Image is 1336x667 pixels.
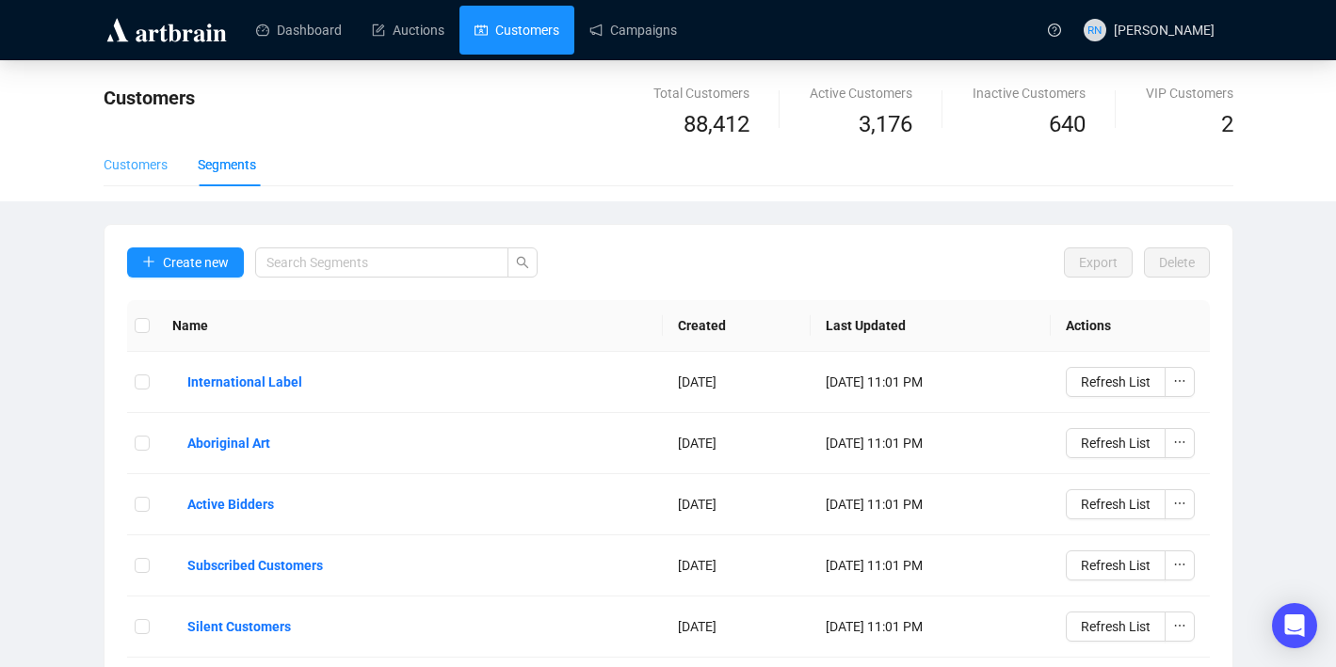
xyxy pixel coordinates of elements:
button: Delete [1144,247,1210,278]
span: Refresh List [1081,555,1151,576]
div: [DATE] 11:01 PM [826,616,1036,637]
th: Name [157,300,664,352]
a: Customers [475,6,559,55]
div: [DATE] [678,494,796,515]
span: ellipsis [1173,497,1186,510]
div: Active Customers [810,83,912,103]
span: 2 [1221,111,1233,137]
a: Auctions [372,6,444,55]
span: plus [142,255,155,268]
a: Dashboard [256,6,342,55]
div: [DATE] [678,555,796,576]
span: question-circle [1048,24,1061,37]
span: RN [1087,21,1103,39]
span: ellipsis [1173,436,1186,449]
span: Customers [104,87,195,109]
button: Refresh List [1066,611,1166,642]
b: Silent Customers [187,616,291,637]
b: Subscribed Customers [187,555,323,576]
img: logo [104,15,230,45]
span: 640 [1049,111,1086,137]
div: Inactive Customers [973,83,1086,103]
b: International Label [187,372,302,392]
a: Campaigns [589,6,677,55]
span: Refresh List [1081,433,1151,453]
div: [DATE] 11:01 PM [826,433,1036,453]
span: ellipsis [1173,558,1186,571]
button: Refresh List [1066,428,1166,458]
button: Refresh List [1066,367,1166,397]
button: Refresh List [1066,489,1166,519]
b: Active Bidders [187,494,274,515]
button: Refresh List [1066,550,1166,580]
b: Aboriginal Art [187,433,270,453]
div: Customers [104,154,168,175]
span: ellipsis [1173,374,1186,388]
span: Refresh List [1081,372,1151,392]
th: Actions [1051,300,1210,352]
div: [DATE] 11:01 PM [826,494,1036,515]
input: Search Segments [266,252,482,273]
div: [DATE] [678,372,796,392]
span: 3,176 [859,107,912,143]
th: Created [663,300,811,352]
span: Create new [163,252,229,273]
div: [DATE] 11:01 PM [826,555,1036,576]
button: Active Bidders [172,489,289,519]
div: Segments [198,154,256,175]
span: 88,412 [684,107,749,143]
div: [DATE] [678,616,796,637]
button: Silent Customers [172,611,306,642]
span: search [516,256,529,269]
span: [PERSON_NAME] [1114,23,1215,38]
span: Refresh List [1081,494,1151,515]
button: Create new [127,247,244,278]
span: ellipsis [1173,619,1186,632]
span: Refresh List [1081,616,1151,637]
div: [DATE] 11:01 PM [826,372,1036,392]
button: Subscribed Customers [172,550,338,580]
div: VIP Customers [1146,83,1233,103]
button: International Label [172,367,317,397]
div: [DATE] [678,433,796,453]
button: Export [1064,247,1133,278]
th: Last Updated [811,300,1051,352]
div: Total Customers [653,83,749,103]
div: Open Intercom Messenger [1272,603,1317,648]
button: Aboriginal Art [172,428,285,458]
